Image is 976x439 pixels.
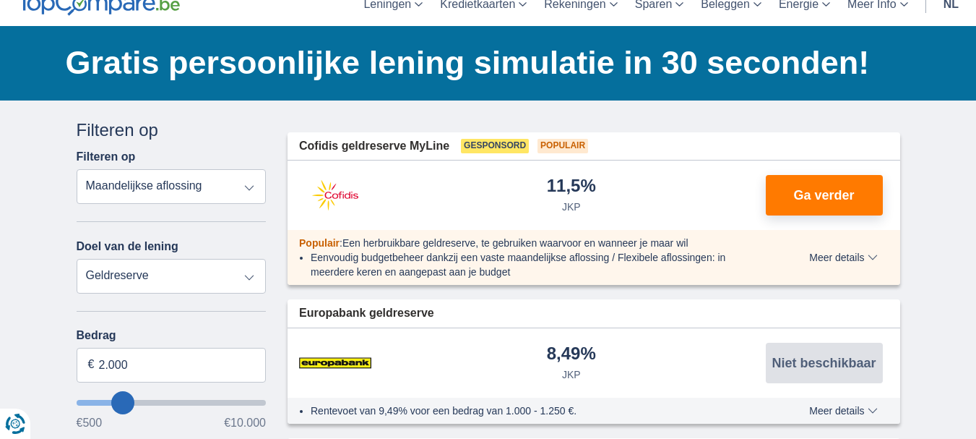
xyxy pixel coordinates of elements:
li: Rentevoet van 9,49% voor een bedrag van 1.000 - 1.250 €. [311,404,756,418]
button: Meer details [798,405,888,417]
span: Ga verder [793,189,854,202]
span: €500 [77,417,103,429]
div: : [288,236,768,250]
input: wantToBorrow [77,400,267,406]
li: Eenvoudig budgetbeheer dankzij een vaste maandelijkse aflossing / Flexibele aflossingen: in meerd... [311,250,756,279]
button: Ga verder [766,175,883,216]
label: Filteren op [77,150,136,163]
span: Cofidis geldreserve MyLine [299,138,449,155]
label: Doel van de lening [77,240,178,253]
label: Bedrag [77,329,267,342]
img: product.pl.alt Cofidis [299,177,371,213]
div: 8,49% [547,345,596,365]
h1: Gratis persoonlijke lening simulatie in 30 seconden! [66,41,900,85]
span: Een herbruikbare geldreserve, te gebruiken waarvoor en wanneer je maar wil [342,237,688,249]
span: € [88,357,95,373]
div: Filteren op [77,118,267,142]
span: Europabank geldreserve [299,305,434,322]
span: Meer details [809,406,877,416]
span: Niet beschikbaar [772,357,876,370]
span: Populair [299,237,340,249]
span: Populair [537,139,588,153]
span: Gesponsord [461,139,529,153]
span: €10.000 [224,417,266,429]
button: Meer details [798,252,888,263]
div: JKP [562,367,581,382]
div: JKP [562,200,581,214]
button: Niet beschikbaar [766,343,883,383]
span: Meer details [809,252,877,263]
div: 11,5% [547,177,596,197]
img: product.pl.alt Europabank [299,345,371,381]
